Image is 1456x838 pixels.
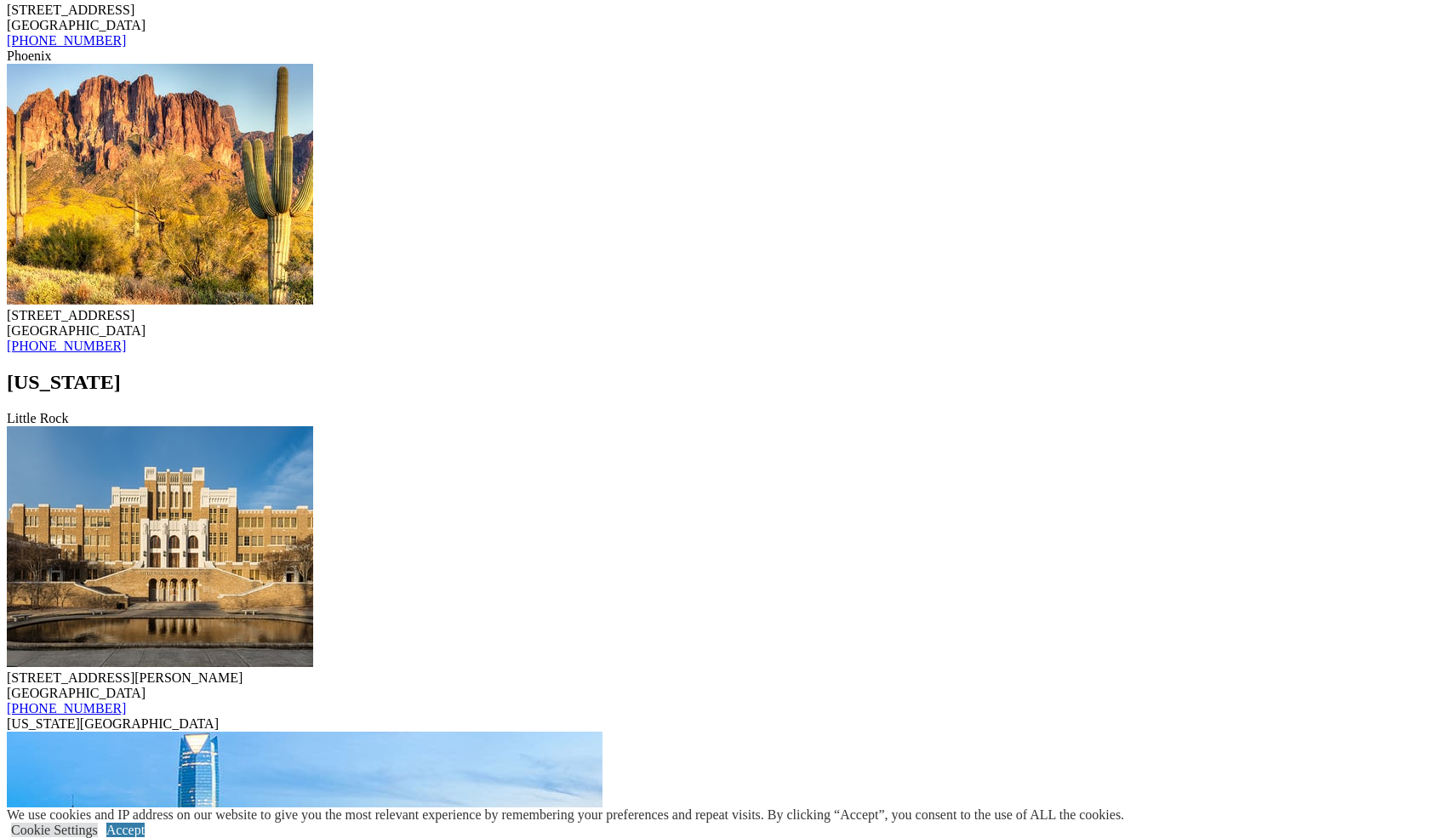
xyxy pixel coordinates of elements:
div: We use cookies and IP address on our website to give you the most relevant experience by remember... [7,807,1124,823]
a: [PHONE_NUMBER] [7,339,126,353]
div: Little Rock [7,411,1449,426]
a: [PHONE_NUMBER] [7,701,126,715]
div: [STREET_ADDRESS] [GEOGRAPHIC_DATA] [7,3,1449,33]
div: Phoenix [7,48,1449,64]
div: [US_STATE][GEOGRAPHIC_DATA] [7,716,1449,732]
div: [STREET_ADDRESS][PERSON_NAME] [GEOGRAPHIC_DATA] [7,670,1449,701]
img: Phoenix Location Image [7,64,313,305]
a: [PHONE_NUMBER] [7,33,126,48]
img: Little Rock Location Image [7,426,313,667]
a: Cookie Settings [11,823,98,837]
div: [STREET_ADDRESS] [GEOGRAPHIC_DATA] [7,308,1449,339]
a: Accept [106,823,145,837]
h2: [US_STATE] [7,371,1449,394]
